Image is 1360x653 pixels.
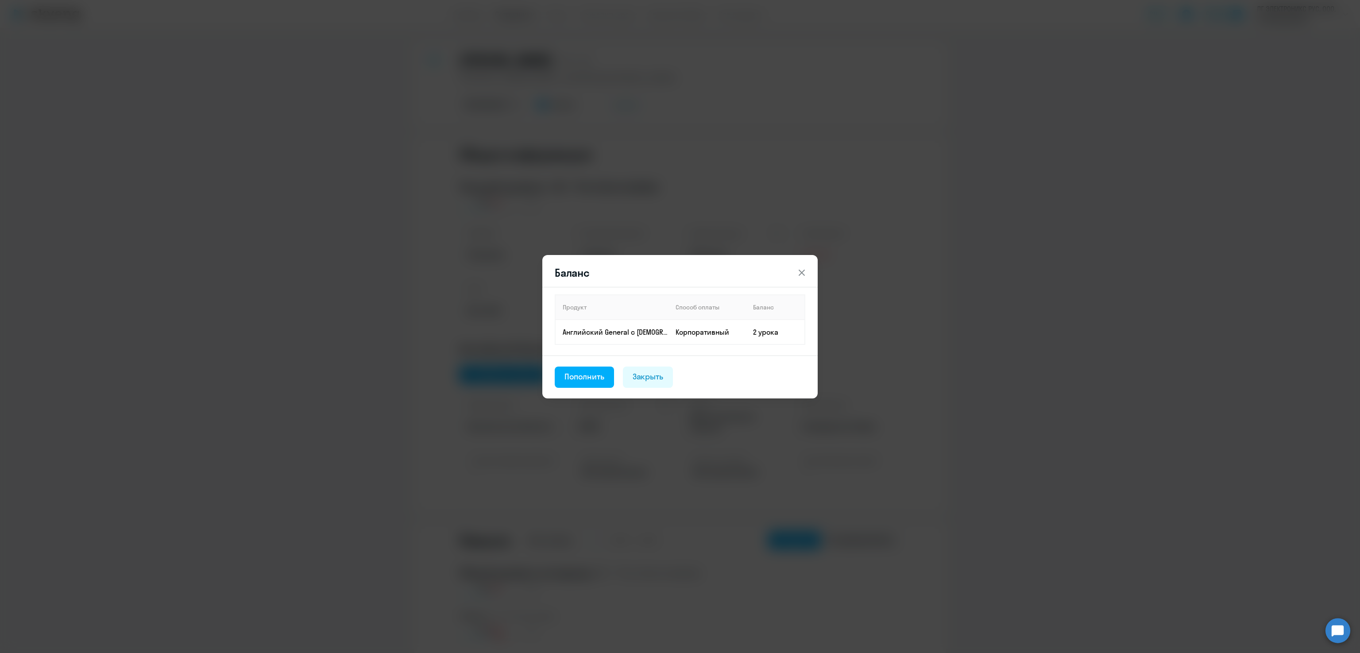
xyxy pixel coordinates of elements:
header: Баланс [542,266,818,280]
th: Баланс [746,295,805,320]
td: Корпоративный [668,320,746,344]
button: Закрыть [623,367,673,388]
p: Английский General с [DEMOGRAPHIC_DATA] преподавателем [563,327,668,337]
td: 2 урока [746,320,805,344]
th: Продукт [555,295,668,320]
button: Пополнить [555,367,614,388]
th: Способ оплаты [668,295,746,320]
div: Пополнить [564,371,604,383]
div: Закрыть [633,371,664,383]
